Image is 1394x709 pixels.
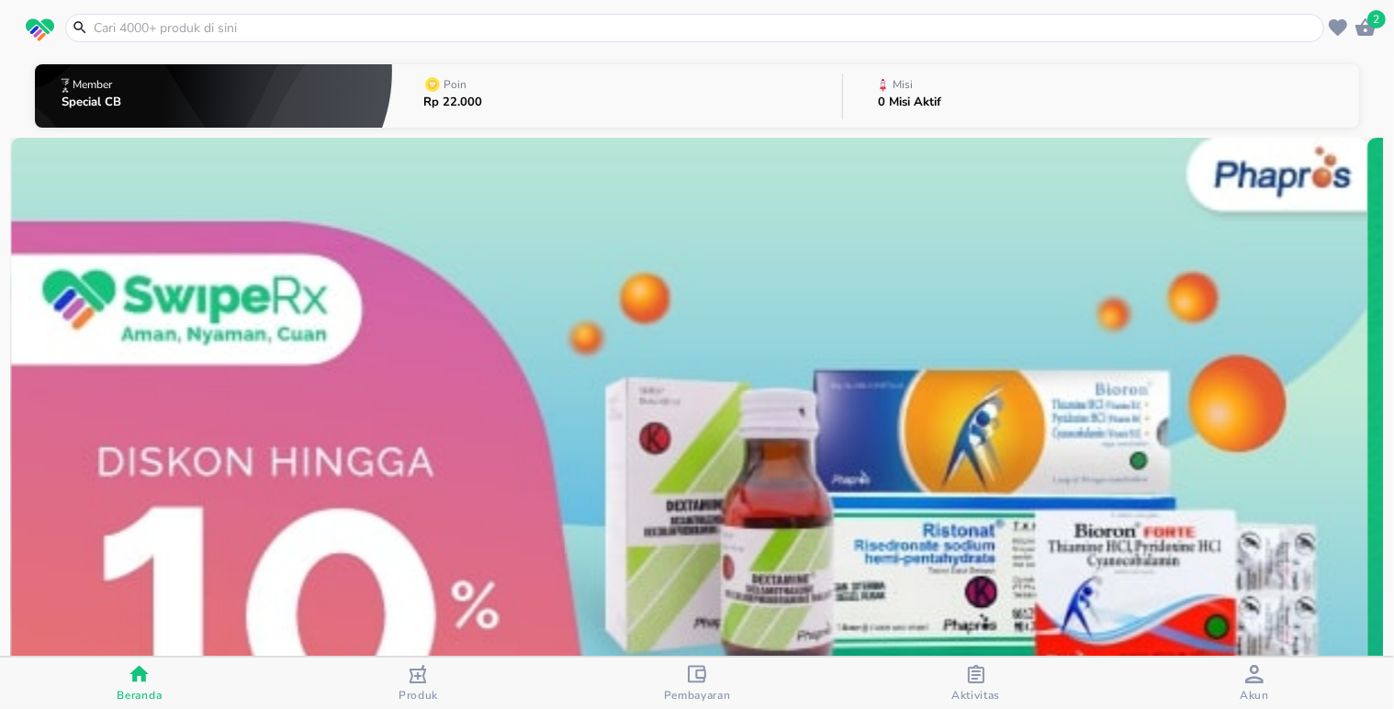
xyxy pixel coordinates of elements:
[843,60,1359,132] button: Misi0 Misi Aktif
[557,658,837,709] button: Pembayaran
[878,96,941,108] p: 0 Misi Aktif
[951,688,1000,703] span: Aktivitas
[1240,688,1269,703] span: Akun
[392,60,842,132] button: PoinRp 22.000
[1115,658,1394,709] button: Akun
[1352,14,1379,41] button: 2
[837,658,1116,709] button: Aktivitas
[62,96,121,108] p: Special CB
[444,79,467,90] p: Poin
[424,96,483,108] p: Rp 22.000
[92,18,1320,38] input: Cari 4000+ produk di sini
[73,79,112,90] p: Member
[1367,10,1386,28] span: 2
[399,688,438,703] span: Produk
[664,688,731,703] span: Pembayaran
[26,18,54,42] img: logo_swiperx_s.bd005f3b.svg
[117,688,162,703] span: Beranda
[35,60,392,132] button: MemberSpecial CB
[893,79,913,90] p: Misi
[279,658,558,709] button: Produk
